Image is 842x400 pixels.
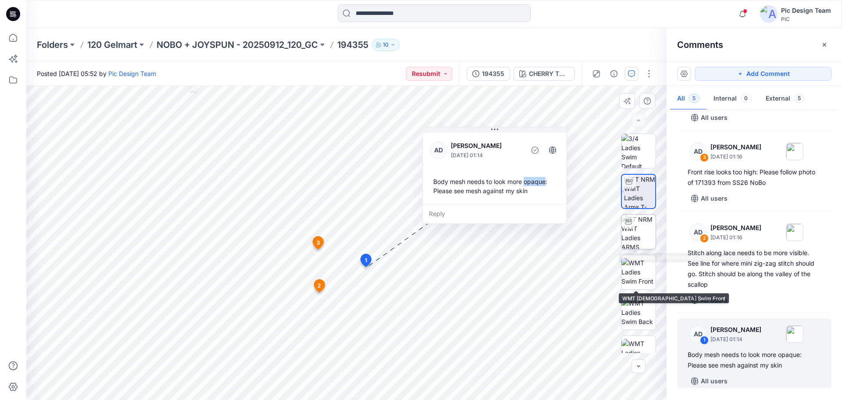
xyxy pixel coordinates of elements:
div: Body mesh needs to look more opaque: Please see mesh against my skin [430,173,560,199]
img: 3/4 Ladies Swim Default [621,134,656,168]
button: Internal [706,88,759,110]
p: All users [701,193,728,204]
p: 194355 [337,39,368,51]
div: Reply [423,204,567,223]
img: TT NRM WMT Ladies Arms T-POSE [624,175,655,208]
button: CHERRY TOMATO [514,67,575,81]
div: AD [689,325,707,343]
div: Body mesh needs to look more opaque: Please see mesh against my skin [688,350,821,371]
p: [PERSON_NAME] [710,142,761,152]
img: WMT Ladies Swim Front [621,258,656,286]
div: CHERRY TOMATO [529,69,569,79]
div: Pic Design Team [781,5,831,16]
p: [PERSON_NAME] [451,141,522,151]
div: Front rise looks too high: Please follow photo of 171393 from SS26 NoBo [688,167,821,188]
a: Folders [37,39,68,51]
a: Pic Design Team [108,70,156,77]
h2: Comments [677,40,723,50]
button: All [670,88,706,110]
img: avatar [760,5,778,23]
button: Details [607,67,621,81]
p: [DATE] 01:14 [710,335,761,344]
p: [PERSON_NAME] [710,324,761,335]
span: Posted [DATE] 05:52 by [37,69,156,78]
div: AD [689,143,707,160]
p: [PERSON_NAME] [710,223,761,233]
button: All users [688,111,731,125]
button: Add Comment [695,67,831,81]
div: 1 [700,336,709,345]
p: 10 [383,40,389,50]
button: All users [688,191,731,205]
span: 0 [740,94,752,103]
p: All users [701,376,728,386]
a: 120 Gelmart [87,39,137,51]
div: AD [430,141,447,159]
p: All users [701,295,728,306]
button: 10 [372,39,400,51]
p: [DATE] 01:16 [710,152,761,161]
p: [DATE] 01:16 [710,233,761,242]
button: All users [688,374,731,388]
div: 3 [700,153,709,162]
div: AD [689,223,707,241]
span: 5 [689,94,699,103]
button: 194355 [467,67,510,81]
span: 2 [318,282,321,290]
div: 2 [700,234,709,243]
p: [DATE] 01:14 [451,151,522,160]
div: PIC [781,16,831,22]
span: 3 [317,239,320,247]
img: TT NRM WMT Ladies ARMS DOWN [621,215,656,249]
button: External [759,88,812,110]
img: WMT Ladies Swim Left [621,339,656,367]
img: WMT Ladies Swim Back [621,299,656,326]
a: NOBO + JOYSPUN - 20250912_120_GC [157,39,318,51]
div: Stitch along lace needs to be more visible. See line for where mini zig-zag stitch should go. Sti... [688,248,821,290]
span: 1 [365,256,367,264]
div: 194355 [482,69,504,79]
p: All users [701,112,728,123]
span: 5 [794,94,805,103]
button: All users [688,293,731,307]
